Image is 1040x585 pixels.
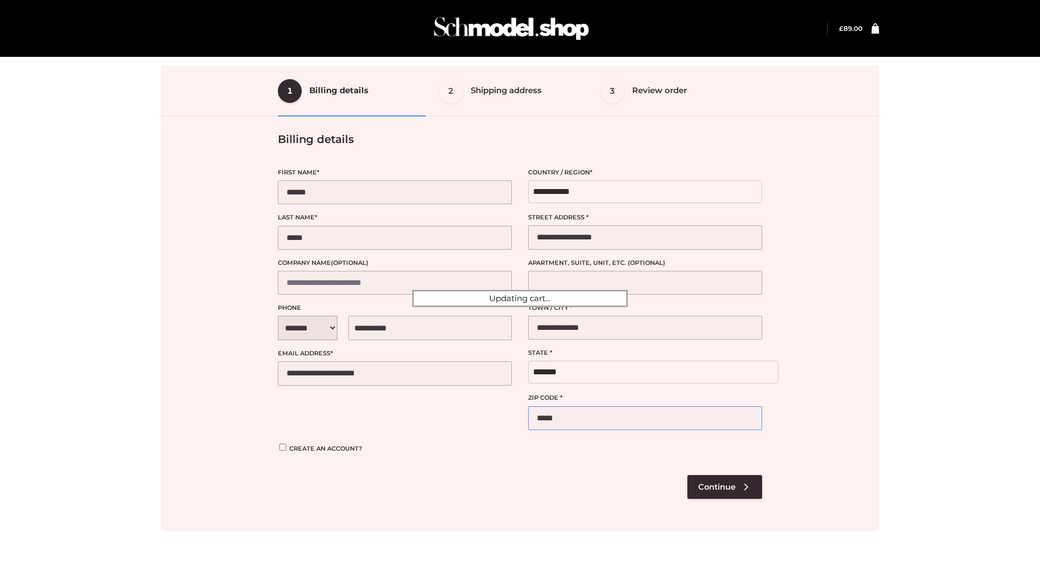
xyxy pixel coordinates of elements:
span: £ [839,24,843,32]
a: £89.00 [839,24,862,32]
img: Schmodel Admin 964 [430,7,593,50]
bdi: 89.00 [839,24,862,32]
div: Updating cart... [412,290,628,307]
